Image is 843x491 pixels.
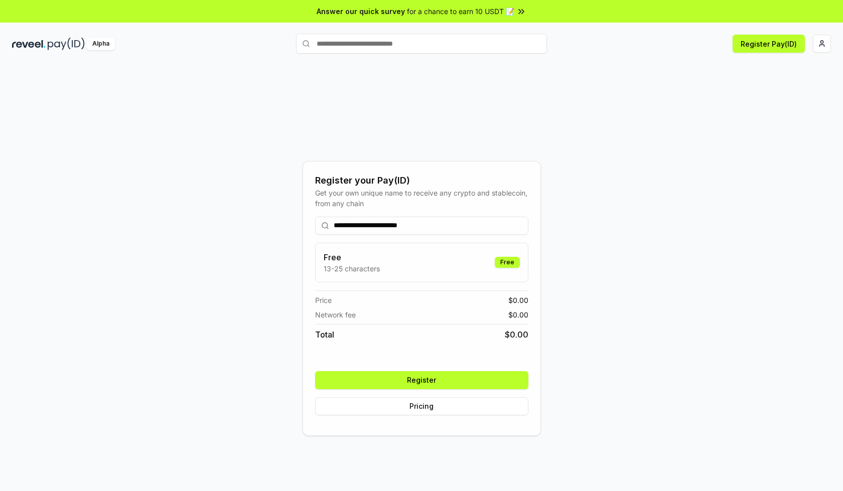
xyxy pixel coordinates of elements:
span: $ 0.00 [508,309,528,320]
div: Register your Pay(ID) [315,174,528,188]
h3: Free [324,251,380,263]
span: Price [315,295,332,305]
p: 13-25 characters [324,263,380,274]
img: reveel_dark [12,38,46,50]
span: $ 0.00 [505,329,528,341]
span: Network fee [315,309,356,320]
span: for a chance to earn 10 USDT 📝 [407,6,514,17]
button: Pricing [315,397,528,415]
div: Get your own unique name to receive any crypto and stablecoin, from any chain [315,188,528,209]
span: Answer our quick survey [317,6,405,17]
img: pay_id [48,38,85,50]
button: Register Pay(ID) [733,35,805,53]
span: $ 0.00 [508,295,528,305]
button: Register [315,371,528,389]
div: Alpha [87,38,115,50]
div: Free [495,257,520,268]
span: Total [315,329,334,341]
